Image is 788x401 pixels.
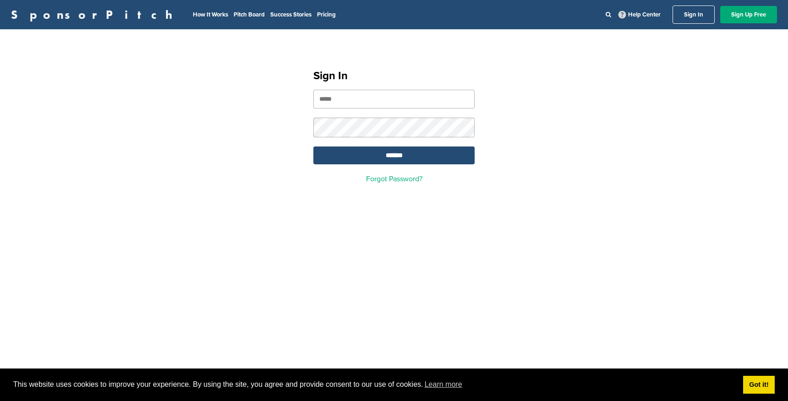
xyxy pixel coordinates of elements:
[423,378,464,391] a: learn more about cookies
[743,376,775,394] a: dismiss cookie message
[313,68,475,84] h1: Sign In
[193,11,228,18] a: How It Works
[11,9,178,21] a: SponsorPitch
[673,5,715,24] a: Sign In
[720,6,777,23] a: Sign Up Free
[270,11,312,18] a: Success Stories
[617,9,662,20] a: Help Center
[317,11,336,18] a: Pricing
[13,378,736,391] span: This website uses cookies to improve your experience. By using the site, you agree and provide co...
[366,174,422,184] a: Forgot Password?
[234,11,265,18] a: Pitch Board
